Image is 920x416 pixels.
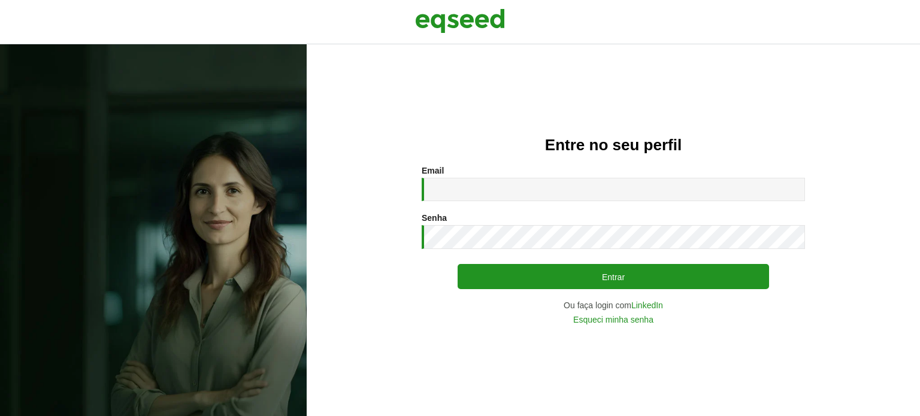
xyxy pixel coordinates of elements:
a: LinkedIn [631,301,663,309]
h2: Entre no seu perfil [331,136,896,154]
label: Email [422,166,444,175]
button: Entrar [458,264,769,289]
label: Senha [422,214,447,222]
a: Esqueci minha senha [573,315,653,324]
div: Ou faça login com [422,301,805,309]
img: EqSeed Logo [415,6,505,36]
